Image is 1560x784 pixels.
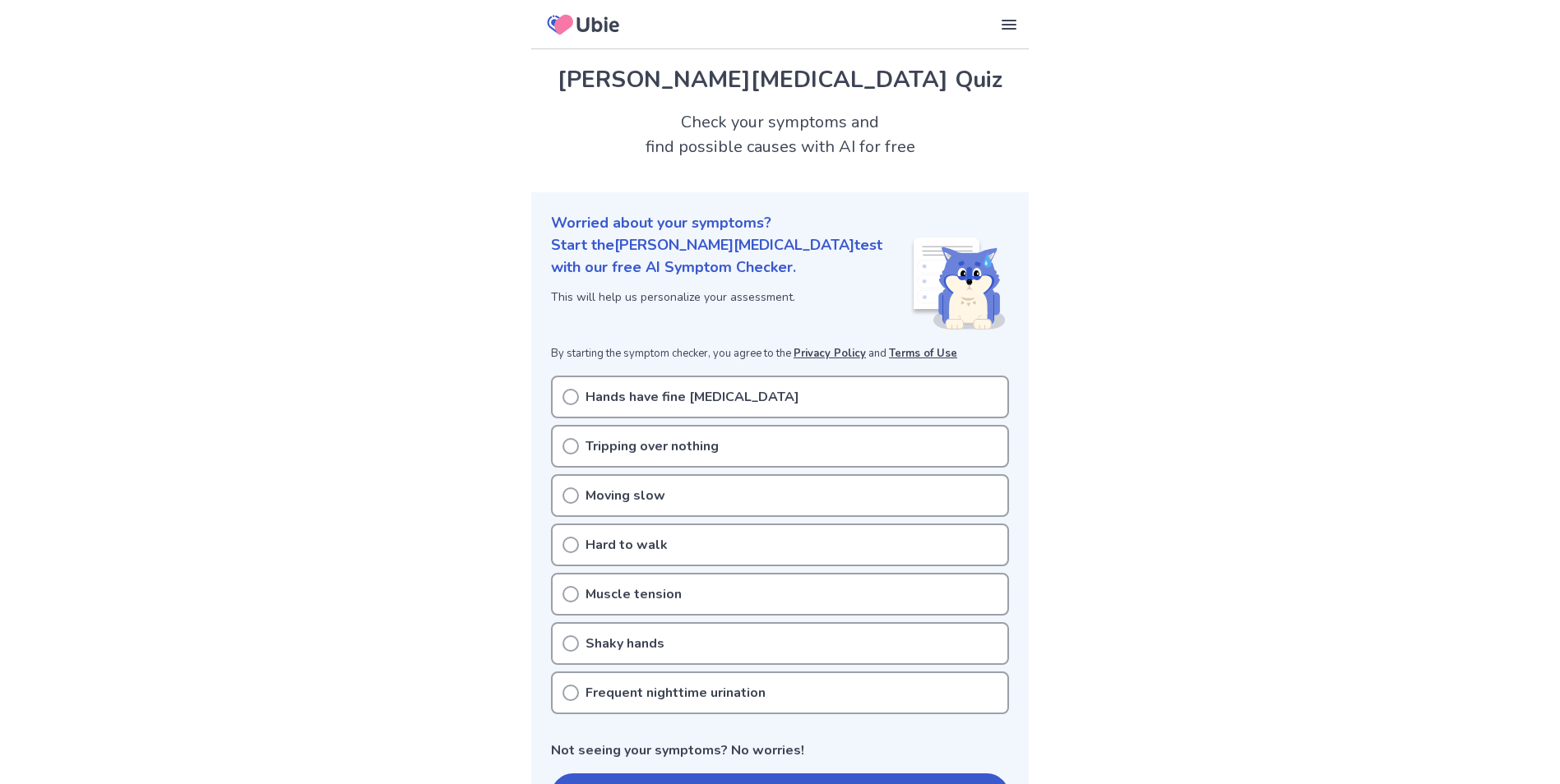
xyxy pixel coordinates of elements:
[551,346,1009,362] p: By starting the symptom checker, you agree to the and
[551,740,1009,760] p: Not seeing your symptoms? No worries!
[910,238,1006,330] img: Shiba
[889,346,957,361] a: Terms of Use
[551,62,1009,97] h1: [PERSON_NAME][MEDICAL_DATA] Quiz
[586,436,719,456] p: Tripping over nothing
[531,110,1029,159] h2: Check your symptoms and find possible causes with AI for free
[586,634,664,653] p: Shaky hands
[586,535,668,555] p: Hard to walk
[551,288,910,306] p: This will help us personalize your assessment.
[586,387,799,407] p: Hands have fine [MEDICAL_DATA]
[586,683,766,703] p: Frequent nighttime urination
[794,346,866,361] a: Privacy Policy
[551,212,1009,234] p: Worried about your symptoms?
[586,584,682,604] p: Muscle tension
[586,486,665,505] p: Moving slow
[551,234,910,279] p: Start the [PERSON_NAME][MEDICAL_DATA] test with our free AI Symptom Checker.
